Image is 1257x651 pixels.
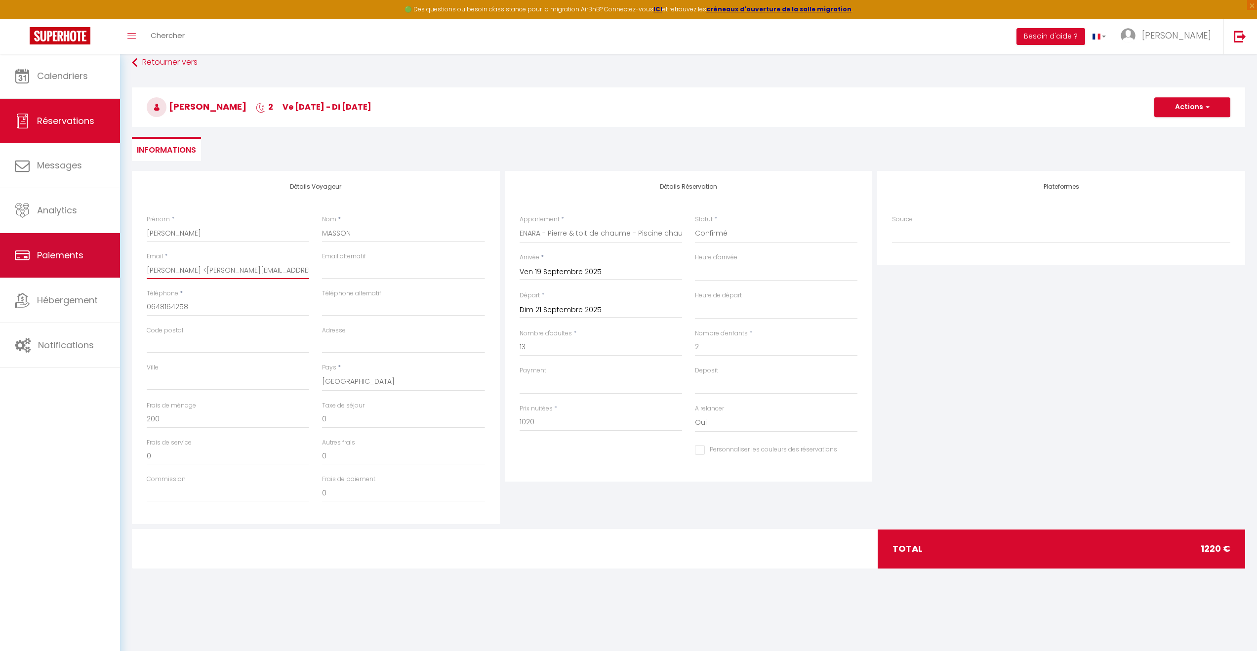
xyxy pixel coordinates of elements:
span: Paiements [37,249,83,261]
a: Chercher [143,19,192,54]
span: 1220 € [1201,542,1230,556]
span: [PERSON_NAME] [147,100,246,113]
label: Prénom [147,215,170,224]
label: Autres frais [322,438,355,448]
img: logout [1234,30,1246,42]
label: Arrivée [520,253,539,262]
h4: Détails Réservation [520,183,858,190]
label: Pays [322,363,336,372]
button: Besoin d'aide ? [1016,28,1085,45]
h4: Détails Voyageur [147,183,485,190]
label: Départ [520,291,540,300]
label: Nom [322,215,336,224]
label: Taxe de séjour [322,401,365,410]
label: Heure de départ [695,291,742,300]
li: Informations [132,137,201,161]
button: Actions [1154,97,1230,117]
img: Super Booking [30,27,90,44]
span: Calendriers [37,70,88,82]
label: Payment [520,366,546,375]
a: ... [PERSON_NAME] [1113,19,1223,54]
label: Adresse [322,326,346,335]
label: Email alternatif [322,252,366,261]
label: Téléphone alternatif [322,289,381,298]
label: Code postal [147,326,183,335]
label: Prix nuitées [520,404,553,413]
a: ICI [653,5,662,13]
label: Frais de paiement [322,475,375,484]
h4: Plateformes [892,183,1230,190]
a: créneaux d'ouverture de la salle migration [706,5,852,13]
button: Ouvrir le widget de chat LiveChat [8,4,38,34]
label: Appartement [520,215,560,224]
a: Retourner vers [132,54,1245,72]
span: [PERSON_NAME] [1142,29,1211,41]
span: 2 [256,101,273,113]
label: Frais de ménage [147,401,196,410]
label: Nombre d'adultes [520,329,572,338]
label: Ville [147,363,159,372]
img: ... [1121,28,1135,43]
label: Email [147,252,163,261]
label: A relancer [695,404,724,413]
label: Téléphone [147,289,178,298]
span: ve [DATE] - di [DATE] [283,101,371,113]
div: total [878,529,1245,568]
label: Heure d'arrivée [695,253,737,262]
label: Statut [695,215,713,224]
span: Hébergement [37,294,98,306]
span: Réservations [37,115,94,127]
label: Nombre d'enfants [695,329,748,338]
span: Notifications [38,339,94,351]
span: Messages [37,159,82,171]
span: Chercher [151,30,185,41]
label: Frais de service [147,438,192,448]
label: Deposit [695,366,718,375]
label: Commission [147,475,186,484]
span: Analytics [37,204,77,216]
label: Source [892,215,913,224]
